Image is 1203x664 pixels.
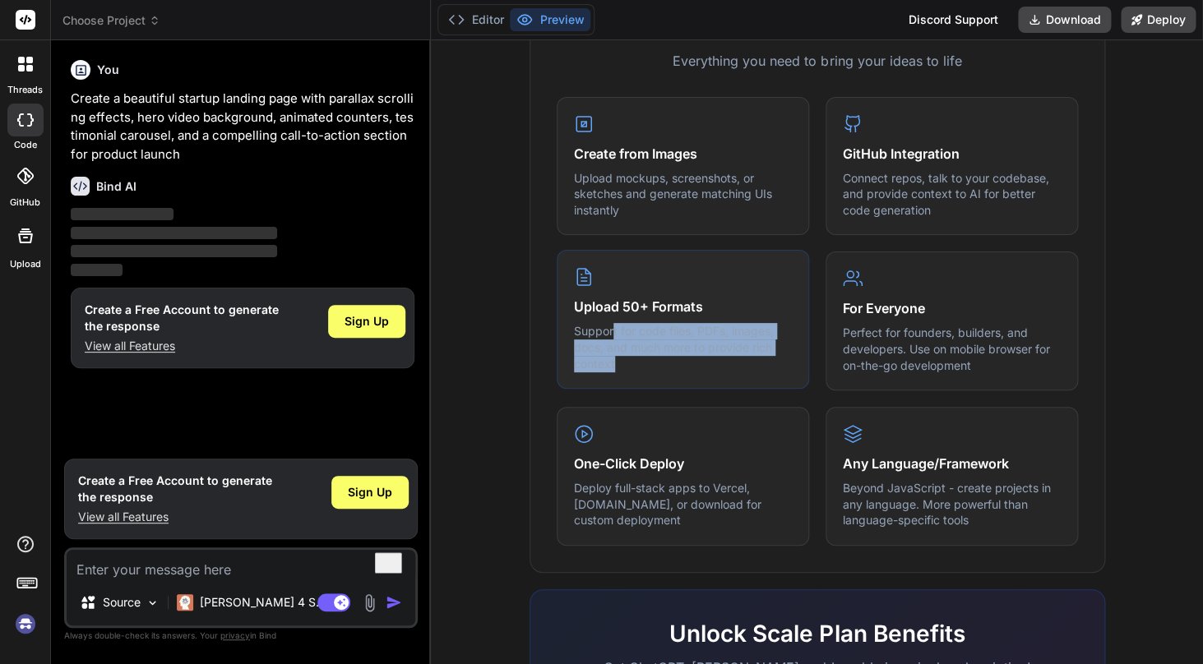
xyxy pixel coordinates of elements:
[71,264,123,276] span: ‌
[348,484,392,500] span: Sign Up
[64,628,418,643] p: Always double-check its answers. Your in Bind
[85,302,279,334] h1: Create a Free Account to generate the response
[574,170,792,219] p: Upload mockups, screenshots, or sketches and generate matching UIs instantly
[146,596,160,610] img: Pick Models
[14,138,37,152] label: code
[85,338,279,354] p: View all Features
[200,594,322,611] p: [PERSON_NAME] 4 S..
[71,227,277,239] span: ‌
[1018,7,1111,33] button: Download
[843,298,1061,318] h4: For Everyone
[843,325,1061,373] p: Perfect for founders, builders, and developers. Use on mobile browser for on-the-go development
[177,594,193,611] img: Claude 4 Sonnet
[843,170,1061,219] p: Connect repos, talk to your codebase, and provide context to AI for better code generation
[574,323,792,371] p: Support for code files, PDFs, images, docs, and much more to provide rich context
[71,90,414,164] p: Create a beautiful startup landing page with parallax scrolling effects, hero video background, a...
[67,550,415,579] textarea: To enrich screen reader interactions, please activate Accessibility in Grammarly extension settings
[843,144,1061,164] h4: GitHub Integration
[899,7,1008,33] div: Discord Support
[557,51,1078,71] p: Everything you need to bring your ideas to life
[78,509,272,525] p: View all Features
[574,297,792,316] h4: Upload 50+ Formats
[220,630,250,640] span: privacy
[7,83,43,97] label: threads
[360,593,379,612] img: attachment
[10,257,41,271] label: Upload
[843,454,1061,473] h4: Any Language/Framework
[510,8,590,31] button: Preview
[78,473,272,505] h1: Create a Free Account to generate the response
[386,594,402,611] img: icon
[1121,7,1196,33] button: Deploy
[843,480,1061,528] p: Beyond JavaScript - create projects in any language. More powerful than language-specific tools
[557,616,1078,651] h2: Unlock Scale Plan Benefits
[71,245,277,257] span: ‌
[345,313,389,330] span: Sign Up
[12,610,39,638] img: signin
[574,454,792,473] h4: One-Click Deploy
[103,594,141,611] p: Source
[62,12,160,29] span: Choose Project
[96,178,136,195] h6: Bind AI
[97,62,119,78] h6: You
[442,8,510,31] button: Editor
[574,144,792,164] h4: Create from Images
[10,196,40,210] label: GitHub
[574,480,792,528] p: Deploy full-stack apps to Vercel, [DOMAIN_NAME], or download for custom deployment
[71,208,174,220] span: ‌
